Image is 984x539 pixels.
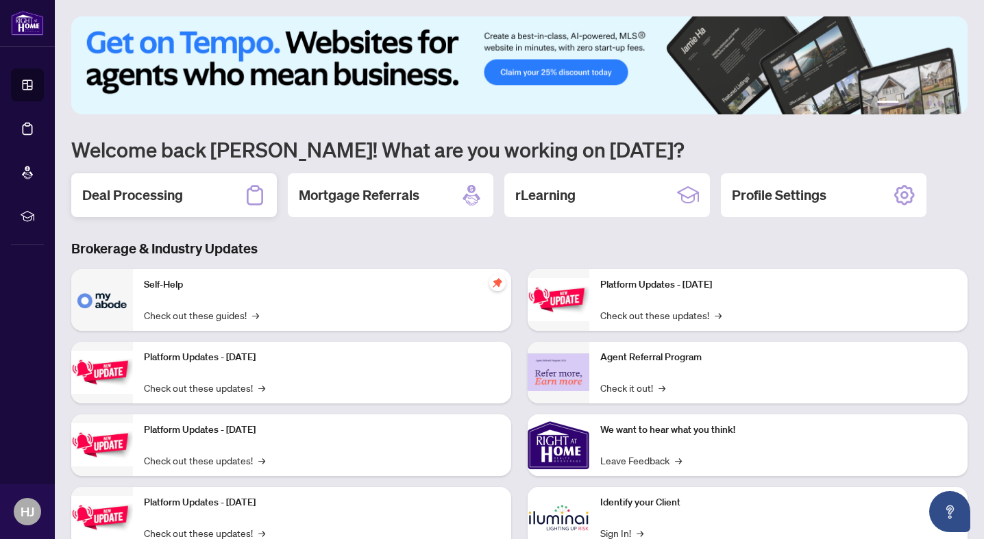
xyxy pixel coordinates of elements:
[144,495,500,510] p: Platform Updates - [DATE]
[600,350,957,365] p: Agent Referral Program
[515,186,576,205] h2: rLearning
[144,308,259,323] a: Check out these guides!→
[71,239,968,258] h3: Brokerage & Industry Updates
[71,269,133,331] img: Self-Help
[71,136,968,162] h1: Welcome back [PERSON_NAME]! What are you working on [DATE]?
[715,308,722,323] span: →
[937,101,943,106] button: 5
[71,16,968,114] img: Slide 0
[929,491,970,532] button: Open asap
[528,353,589,391] img: Agent Referral Program
[71,423,133,466] img: Platform Updates - July 21, 2025
[600,277,957,292] p: Platform Updates - [DATE]
[675,453,682,468] span: →
[144,423,500,438] p: Platform Updates - [DATE]
[600,423,957,438] p: We want to hear what you think!
[915,101,921,106] button: 3
[144,380,265,395] a: Check out these updates!→
[528,278,589,321] img: Platform Updates - June 23, 2025
[926,101,932,106] button: 4
[905,101,910,106] button: 2
[299,186,419,205] h2: Mortgage Referrals
[258,380,265,395] span: →
[528,414,589,476] img: We want to hear what you think!
[144,453,265,468] a: Check out these updates!→
[600,495,957,510] p: Identify your Client
[948,101,954,106] button: 6
[11,10,44,36] img: logo
[71,351,133,394] img: Platform Updates - September 16, 2025
[732,186,826,205] h2: Profile Settings
[489,275,506,291] span: pushpin
[144,350,500,365] p: Platform Updates - [DATE]
[252,308,259,323] span: →
[144,277,500,292] p: Self-Help
[258,453,265,468] span: →
[71,496,133,539] img: Platform Updates - July 8, 2025
[600,308,722,323] a: Check out these updates!→
[877,101,899,106] button: 1
[21,502,34,521] span: HJ
[600,453,682,468] a: Leave Feedback→
[82,186,183,205] h2: Deal Processing
[600,380,665,395] a: Check it out!→
[659,380,665,395] span: →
